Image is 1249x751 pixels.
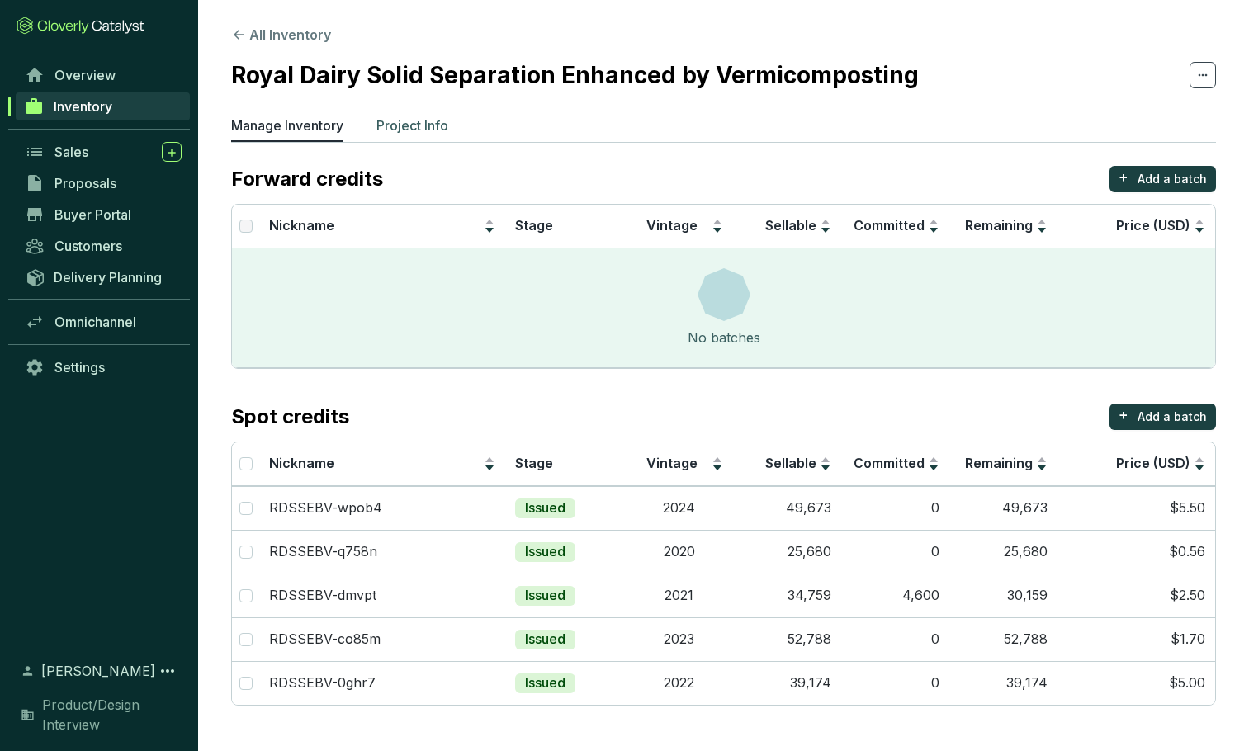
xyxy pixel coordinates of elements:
a: Inventory [16,92,190,120]
p: + [1119,166,1128,189]
p: Issued [525,674,565,692]
p: Add a batch [1138,171,1207,187]
span: Overview [54,67,116,83]
span: Sellable [765,455,816,471]
span: Delivery Planning [54,269,162,286]
span: [PERSON_NAME] [41,661,155,681]
td: $0.56 [1057,530,1215,574]
p: RDSSEBV-co85m [269,631,381,649]
p: Manage Inventory [231,116,343,135]
p: Issued [525,543,565,561]
p: RDSSEBV-q758n [269,543,377,561]
td: 4,600 [841,574,949,617]
span: Settings [54,359,105,375]
td: $1.70 [1057,617,1215,661]
td: 49,673 [949,486,1057,530]
th: Stage [505,205,625,248]
span: Omnichannel [54,314,136,330]
td: 49,673 [733,486,841,530]
a: Customers [17,232,190,260]
a: Buyer Portal [17,201,190,229]
span: Vintage [646,217,698,234]
span: Proposals [54,175,116,191]
span: Price (USD) [1116,455,1190,471]
td: 25,680 [733,530,841,574]
span: Sellable [765,217,816,234]
a: Sales [17,138,190,166]
p: RDSSEBV-dmvpt [269,587,376,605]
span: Stage [515,217,553,234]
span: Price (USD) [1116,217,1190,234]
button: +Add a batch [1109,404,1216,430]
td: 52,788 [733,617,841,661]
p: RDSSEBV-0ghr7 [269,674,376,692]
p: Add a batch [1138,409,1207,425]
td: 2020 [625,530,733,574]
td: 39,174 [949,661,1057,705]
p: RDSSEBV-wpob4 [269,499,382,517]
td: 0 [841,661,949,705]
p: Spot credits [231,404,349,430]
p: Issued [525,587,565,605]
a: Delivery Planning [17,263,190,290]
span: Committed [854,217,925,234]
td: $5.50 [1057,486,1215,530]
a: Proposals [17,169,190,197]
td: 52,788 [949,617,1057,661]
td: 2024 [625,486,733,530]
span: Remaining [965,217,1033,234]
td: 0 [841,486,949,530]
td: 34,759 [733,574,841,617]
span: Stage [515,455,553,471]
p: Project Info [376,116,448,135]
td: 30,159 [949,574,1057,617]
span: Customers [54,238,122,254]
span: Nickname [269,455,334,471]
span: Nickname [269,217,334,234]
span: Vintage [646,455,698,471]
p: Issued [525,631,565,649]
td: 2021 [625,574,733,617]
button: +Add a batch [1109,166,1216,192]
td: 0 [841,617,949,661]
th: Stage [505,442,625,486]
td: 25,680 [949,530,1057,574]
button: All Inventory [231,25,331,45]
td: 2023 [625,617,733,661]
a: Settings [17,353,190,381]
a: Overview [17,61,190,89]
p: Issued [525,499,565,517]
span: Sales [54,144,88,160]
td: 39,174 [733,661,841,705]
a: Omnichannel [17,308,190,336]
td: 0 [841,530,949,574]
span: Committed [854,455,925,471]
span: Inventory [54,98,112,115]
div: No batches [688,328,760,347]
span: Remaining [965,455,1033,471]
p: Forward credits [231,166,383,192]
h2: Royal Dairy Solid Separation Enhanced by Vermicomposting [231,58,919,92]
td: 2022 [625,661,733,705]
td: $5.00 [1057,661,1215,705]
span: Product/Design Interview [42,695,182,734]
td: $2.50 [1057,574,1215,617]
span: Buyer Portal [54,206,131,223]
p: + [1119,404,1128,427]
